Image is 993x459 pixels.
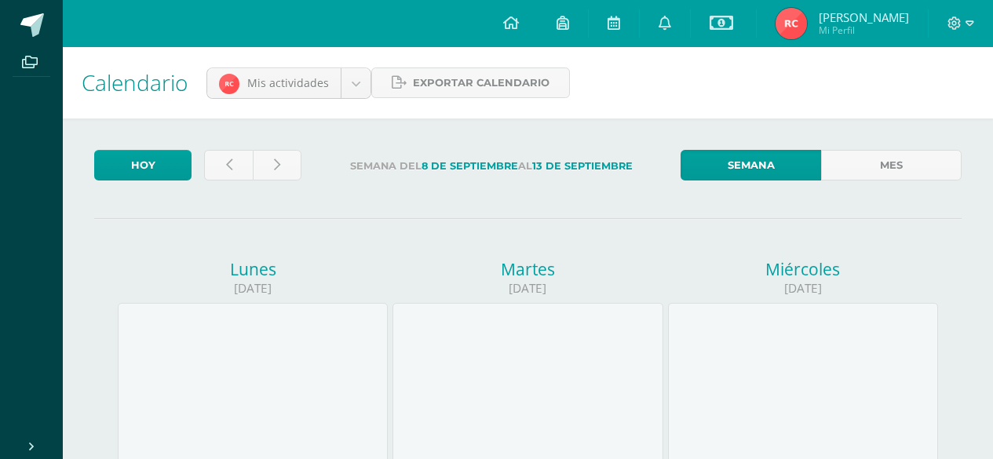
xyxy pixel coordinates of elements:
span: Mis actividades [247,75,329,90]
span: Calendario [82,67,188,97]
a: Hoy [94,150,192,180]
div: Miércoles [668,258,938,280]
div: [DATE] [392,280,663,297]
span: [PERSON_NAME] [819,9,909,25]
strong: 13 de Septiembre [532,160,633,172]
a: Mis actividades [207,68,371,98]
span: Exportar calendario [413,68,549,97]
strong: 8 de Septiembre [422,160,518,172]
label: Semana del al [314,150,668,182]
img: 00c3d223e43b4970d7ca6ca4ed42913d.png [219,74,239,94]
div: [DATE] [668,280,938,297]
a: Semana [681,150,821,180]
div: Martes [392,258,663,280]
a: Exportar calendario [371,67,570,98]
span: Mi Perfil [819,24,909,37]
a: Mes [821,150,962,180]
div: Lunes [118,258,388,280]
div: [DATE] [118,280,388,297]
img: bc0decd86eabb4abbd2d4b551c806369.png [776,8,807,39]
